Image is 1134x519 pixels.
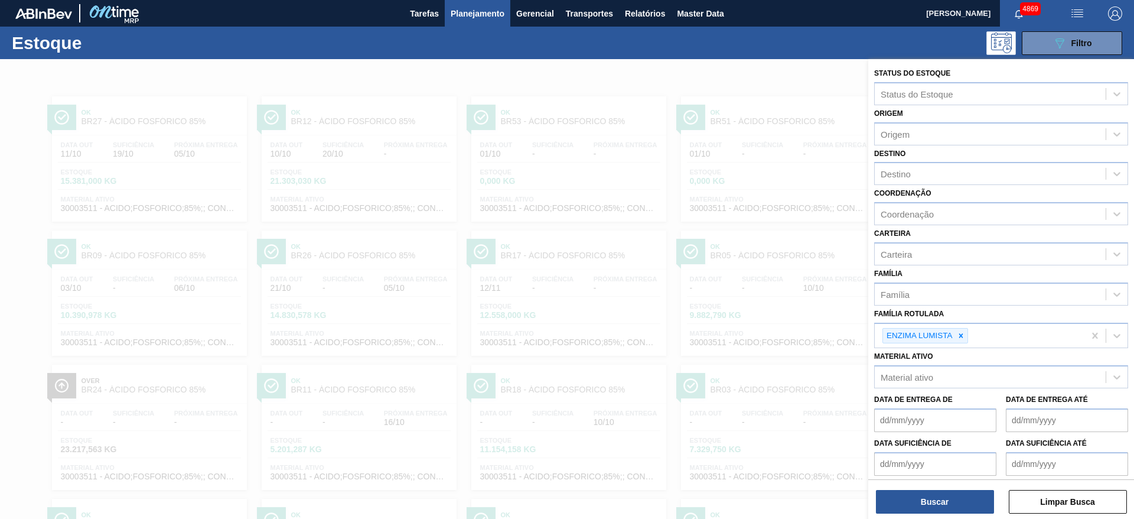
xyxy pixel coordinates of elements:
label: Data suficiência até [1006,439,1087,447]
button: Notificações [1000,5,1038,22]
img: TNhmsLtSVTkK8tSr43FrP2fwEKptu5GPRR3wAAAABJRU5ErkJggg== [15,8,72,19]
input: dd/mm/yyyy [874,452,996,476]
span: 4869 [1020,2,1041,15]
label: Coordenação [874,189,931,197]
span: Gerencial [516,7,554,21]
input: dd/mm/yyyy [874,408,996,432]
label: Destino [874,150,905,158]
label: Família [874,270,902,278]
label: Família Rotulada [874,310,944,318]
div: Carteira [881,249,912,259]
label: Data de Entrega de [874,395,953,404]
span: Filtro [1071,38,1092,48]
button: Filtro [1022,31,1122,55]
img: userActions [1070,7,1084,21]
input: dd/mm/yyyy [1006,408,1128,432]
div: ENZIMA LUMISTA [883,329,954,343]
span: Master Data [677,7,724,21]
input: dd/mm/yyyy [1006,452,1128,476]
span: Tarefas [410,7,439,21]
label: Status do Estoque [874,69,950,77]
label: Data de Entrega até [1006,395,1088,404]
div: Coordenação [881,209,934,219]
label: Carteira [874,229,911,238]
label: Data suficiência de [874,439,951,447]
div: Família [881,289,910,299]
div: Status do Estoque [881,89,953,99]
div: Pogramando: nenhum usuário selecionado [986,31,1016,55]
span: Planejamento [451,7,504,21]
label: Origem [874,109,903,118]
label: Material ativo [874,352,933,361]
div: Destino [881,169,911,179]
span: Transportes [566,7,613,21]
div: Origem [881,129,910,139]
h1: Estoque [12,36,188,50]
span: Relatórios [625,7,665,21]
img: Logout [1108,7,1122,21]
div: Material ativo [881,372,933,382]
